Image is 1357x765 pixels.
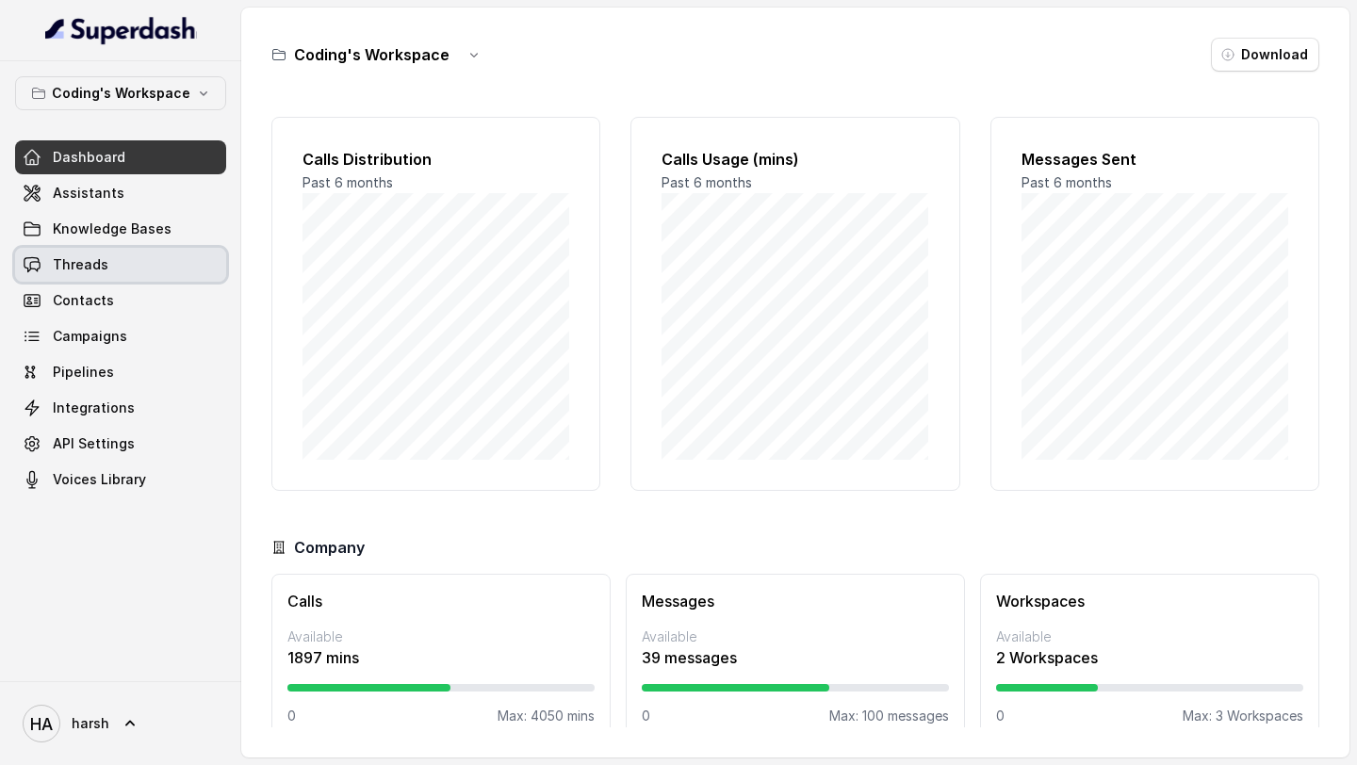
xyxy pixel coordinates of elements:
a: Voices Library [15,463,226,496]
span: Contacts [53,291,114,310]
p: Available [996,627,1303,646]
h2: Messages Sent [1022,148,1288,171]
span: Integrations [53,399,135,417]
p: 39 messages [642,646,949,669]
span: Pipelines [53,363,114,382]
span: Dashboard [53,148,125,167]
span: Voices Library [53,470,146,489]
a: API Settings [15,427,226,461]
h2: Calls Usage (mins) [662,148,928,171]
a: Integrations [15,391,226,425]
a: harsh [15,697,226,750]
p: 0 [287,707,296,725]
a: Knowledge Bases [15,212,226,246]
span: Past 6 months [662,174,752,190]
p: 0 [642,707,650,725]
span: harsh [72,714,109,733]
h3: Coding's Workspace [294,43,450,66]
a: Contacts [15,284,226,317]
p: Max: 100 messages [829,707,949,725]
h3: Workspaces [996,590,1303,612]
h3: Messages [642,590,949,612]
p: 2 Workspaces [996,646,1303,669]
text: HA [30,714,53,734]
p: Coding's Workspace [52,82,190,105]
span: Campaigns [53,327,127,346]
p: 1897 mins [287,646,595,669]
span: Threads [53,255,108,274]
span: Past 6 months [302,174,393,190]
button: Download [1211,38,1319,72]
h3: Company [294,536,365,559]
p: Max: 3 Workspaces [1183,707,1303,725]
h3: Calls [287,590,595,612]
span: Past 6 months [1022,174,1112,190]
h2: Calls Distribution [302,148,569,171]
p: Available [287,627,595,646]
a: Campaigns [15,319,226,353]
p: Max: 4050 mins [498,707,595,725]
button: Coding's Workspace [15,76,226,110]
span: API Settings [53,434,135,453]
span: Knowledge Bases [53,220,172,238]
p: Available [642,627,949,646]
a: Threads [15,248,226,282]
a: Dashboard [15,140,226,174]
p: 0 [996,707,1005,725]
span: Assistants [53,184,124,203]
img: light.svg [45,15,197,45]
a: Pipelines [15,355,226,389]
a: Assistants [15,176,226,210]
